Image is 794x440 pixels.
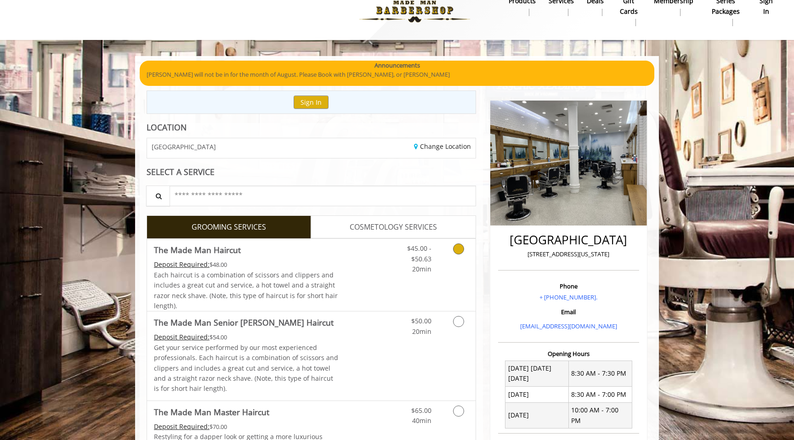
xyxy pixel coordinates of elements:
b: The Made Man Senior [PERSON_NAME] Haircut [154,316,334,329]
span: This service needs some Advance to be paid before we block your appointment [154,422,210,431]
span: 20min [412,327,431,336]
b: The Made Man Haircut [154,243,241,256]
b: The Made Man Master Haircut [154,406,269,418]
a: [EMAIL_ADDRESS][DOMAIN_NAME] [520,322,617,330]
button: Service Search [146,186,170,206]
div: SELECT A SERVICE [147,168,476,176]
td: 10:00 AM - 7:00 PM [568,402,632,429]
td: [DATE] [DATE] [DATE] [505,361,569,387]
div: $54.00 [154,332,339,342]
a: Change Location [414,142,471,151]
h3: Phone [500,283,637,289]
h3: Opening Hours [498,350,639,357]
span: $50.00 [411,316,431,325]
b: Announcements [374,61,420,70]
span: COSMETOLOGY SERVICES [350,221,437,233]
h3: Email [500,309,637,315]
td: [DATE] [505,402,569,429]
td: 8:30 AM - 7:30 PM [568,361,632,387]
p: Get your service performed by our most experienced professionals. Each haircut is a combination o... [154,343,339,394]
div: $70.00 [154,422,339,432]
td: 8:30 AM - 7:00 PM [568,387,632,402]
span: $65.00 [411,406,431,415]
span: GROOMING SERVICES [192,221,266,233]
h2: [GEOGRAPHIC_DATA] [500,233,637,247]
span: [GEOGRAPHIC_DATA] [152,143,216,150]
div: $48.00 [154,259,339,270]
span: This service needs some Advance to be paid before we block your appointment [154,333,210,341]
span: $45.00 - $50.63 [407,244,431,263]
b: LOCATION [147,122,187,133]
span: 20min [412,265,431,273]
span: Each haircut is a combination of scissors and clippers and includes a great cut and service, a ho... [154,271,338,310]
a: + [PHONE_NUMBER]. [539,293,597,301]
span: 40min [412,416,431,425]
button: Sign In [294,96,329,109]
td: [DATE] [505,387,569,402]
p: [PERSON_NAME] will not be in for the month of August. Please Book with [PERSON_NAME], or [PERSON_... [147,70,647,79]
p: [STREET_ADDRESS][US_STATE] [500,249,637,259]
span: This service needs some Advance to be paid before we block your appointment [154,260,210,269]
